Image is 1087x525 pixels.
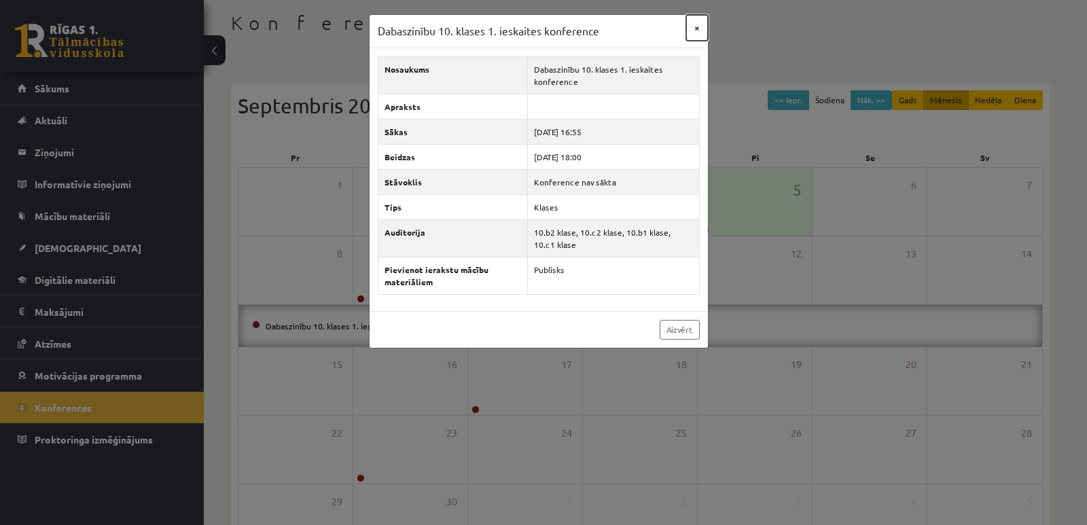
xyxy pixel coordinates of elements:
[528,144,700,169] td: [DATE] 18:00
[528,169,700,194] td: Konference nav sākta
[528,257,700,294] td: Publisks
[528,119,700,144] td: [DATE] 16:55
[528,194,700,219] td: Klases
[378,94,528,119] th: Apraksts
[378,144,528,169] th: Beidzas
[378,194,528,219] th: Tips
[378,56,528,94] th: Nosaukums
[528,56,700,94] td: Dabaszinību 10. klases 1. ieskaites konference
[528,219,700,257] td: 10.b2 klase, 10.c2 klase, 10.b1 klase, 10.c1 klase
[660,320,700,340] a: Aizvērt
[378,257,528,294] th: Pievienot ierakstu mācību materiāliem
[378,23,599,39] h3: Dabaszinību 10. klases 1. ieskaites konference
[378,169,528,194] th: Stāvoklis
[378,119,528,144] th: Sākas
[686,15,708,41] button: ×
[378,219,528,257] th: Auditorija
